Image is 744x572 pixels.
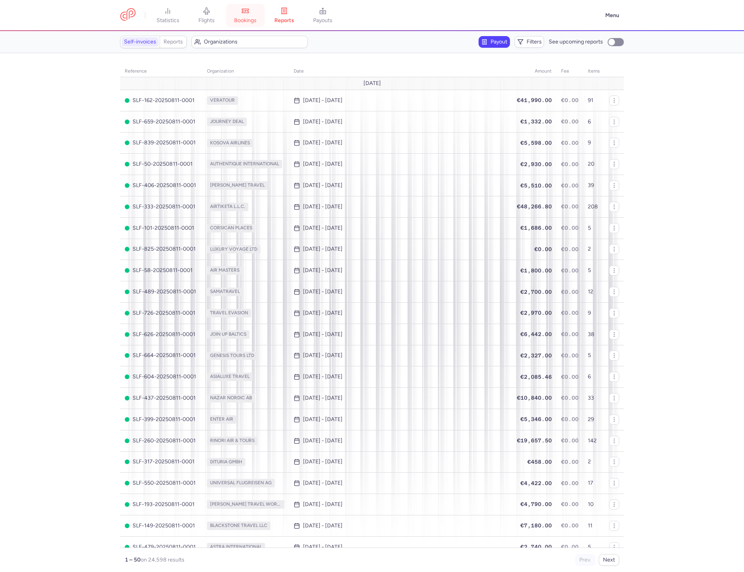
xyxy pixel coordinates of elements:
[303,438,343,444] time: [DATE] - [DATE]
[583,239,604,260] td: 2
[583,536,604,558] td: 5
[125,289,198,295] span: SLF-489-20250811-0001
[561,289,579,295] span: €0.00
[599,554,619,566] button: Next
[520,480,552,486] span: €4,422.00
[187,7,226,24] a: flights
[561,459,579,465] span: €0.00
[583,260,604,281] td: 5
[125,352,198,359] span: SLF-664-20250811-0001
[583,154,604,175] td: 20
[207,309,251,317] span: TRAVEL EVASION
[204,39,305,45] span: Organizations
[207,330,250,339] span: JOIN UP BALTICS
[207,415,236,424] span: ENTER AIR
[125,161,198,167] span: SLF-50-20250811-0001
[520,352,552,359] span: €2,327.00
[125,416,198,423] span: SLF-399-20250811-0001
[583,111,604,132] td: 6
[491,39,507,45] span: Payout
[561,437,579,444] span: €0.00
[191,36,308,48] button: Organizations
[207,245,260,254] span: LUXURY VOYAGE LTD
[303,459,343,465] time: [DATE] - [DATE]
[207,394,255,402] span: NAZAR NORDIC AB
[583,302,604,324] td: 9
[520,544,552,550] span: €2,740.00
[303,523,343,529] time: [DATE] - [DATE]
[125,459,198,465] span: SLF-317-20250811-0001
[520,374,552,380] span: €2,085.46
[303,119,343,125] time: [DATE] - [DATE]
[520,118,552,125] span: €1,332.00
[583,430,604,451] td: 142
[515,36,544,48] button: Filters
[561,225,579,231] span: €0.00
[583,345,604,366] td: 5
[517,395,552,401] span: €10,840.00
[148,7,187,24] a: statistics
[561,501,579,507] span: €0.00
[265,7,303,24] a: reports
[561,352,579,359] span: €0.00
[125,310,198,316] span: SLF-726-20250811-0001
[583,451,604,473] td: 2
[520,331,552,337] span: €6,442.00
[575,554,596,566] button: Prev.
[561,544,579,550] span: €0.00
[303,97,343,104] time: [DATE] - [DATE]
[125,140,198,146] span: SLF-839-20250811-0001
[274,17,294,24] span: reports
[583,132,604,154] td: 9
[363,80,381,87] span: [DATE]
[125,544,198,550] span: SLF-479-20250811-0001
[517,437,552,444] span: €19,657.50
[157,17,179,24] span: statistics
[527,459,552,465] span: €458.00
[207,224,255,232] span: CORSICAN PLACES
[583,324,604,345] td: 38
[303,225,343,231] time: [DATE] - [DATE]
[303,352,343,359] time: [DATE] - [DATE]
[207,139,253,147] span: KOSOVA AIRLINES
[303,289,343,295] time: [DATE] - [DATE]
[583,196,604,217] td: 208
[583,217,604,239] td: 5
[161,37,185,47] a: Reports
[517,97,552,103] span: €41,990.00
[198,17,215,24] span: flights
[520,501,552,507] span: €4,790.00
[207,288,243,296] span: SAMATRAVEL
[520,140,552,146] span: €5,598.00
[202,66,289,77] th: organization
[520,182,552,189] span: €5,510.00
[207,352,257,360] span: GENESIS TOURS LTD
[561,246,579,252] span: €0.00
[125,480,198,486] span: SLF-550-20250811-0001
[583,366,604,388] td: 6
[303,480,343,486] time: [DATE] - [DATE]
[561,331,579,337] span: €0.00
[207,203,248,211] span: AIRTIKETA L.L.C.
[141,556,184,563] span: on 24,598 results
[303,395,343,401] time: [DATE] - [DATE]
[125,182,198,189] span: SLF-406-20250811-0001
[207,543,265,551] span: ASTRA INTERNATIONAL
[583,175,604,196] td: 39
[303,246,343,252] time: [DATE] - [DATE]
[207,373,253,381] span: ASIALUXE TRAVEL
[534,246,552,252] span: €0.00
[556,66,583,77] th: fee
[303,7,342,24] a: payouts
[125,331,198,338] span: SLF-626-20250811-0001
[207,458,245,466] span: DITURIA GMBH
[120,8,136,23] a: CitizenPlane red outlined logo
[509,66,556,77] th: amount
[303,140,343,146] time: [DATE] - [DATE]
[120,66,202,77] th: reference
[125,97,198,104] span: SLF-162-20250811-0001
[561,140,579,146] span: €0.00
[207,160,282,168] span: AUTHENTIQUE INTERNATIONAL
[561,310,579,316] span: €0.00
[561,118,579,125] span: €0.00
